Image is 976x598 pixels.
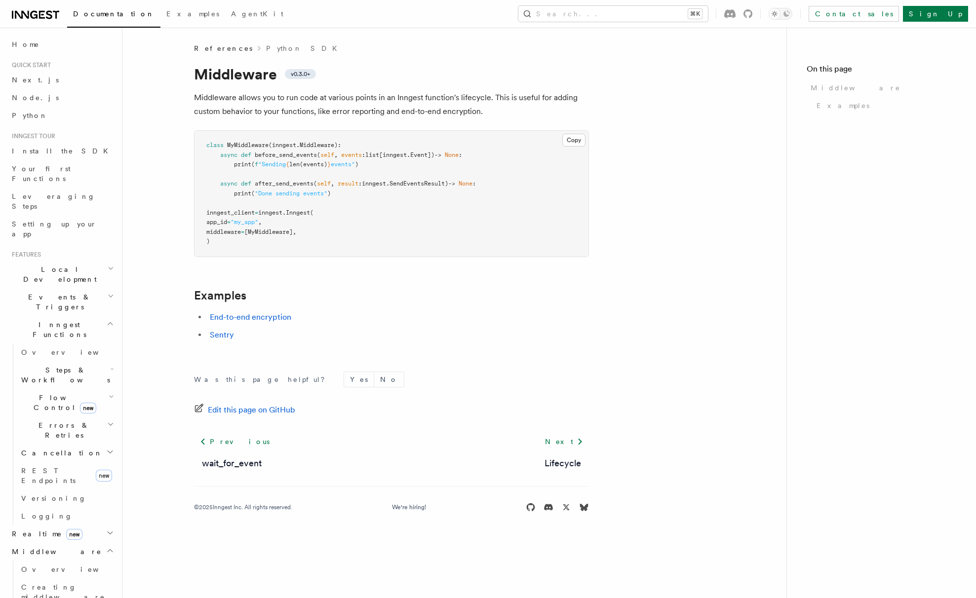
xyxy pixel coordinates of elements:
[8,71,116,89] a: Next.js
[12,76,59,84] span: Next.js
[12,165,71,183] span: Your first Functions
[194,43,252,53] span: References
[448,180,455,187] span: ->
[227,142,269,149] span: MyMiddleware
[202,456,262,470] a: wait_for_event
[206,219,227,225] span: app_id
[17,343,116,361] a: Overview
[313,180,317,187] span: (
[8,264,108,284] span: Local Development
[310,209,313,216] span: (
[17,389,116,416] button: Flow Controlnew
[73,10,155,18] span: Documentation
[289,161,300,168] span: len
[194,433,275,450] a: Previous
[8,543,116,561] button: Middleware
[807,79,956,97] a: Middleware
[234,161,251,168] span: print
[206,228,241,235] span: middleware
[21,512,73,520] span: Logging
[8,61,51,69] span: Quick start
[255,209,258,216] span: =
[807,63,956,79] h4: On this page
[21,467,76,485] span: REST Endpoints
[21,494,86,502] span: Versioning
[17,448,103,458] span: Cancellation
[813,97,956,114] a: Examples
[8,343,116,525] div: Inngest Functions
[12,192,95,210] span: Leveraging Steps
[338,180,358,187] span: result
[362,180,386,187] span: inngest
[392,503,426,511] a: We're hiring!
[17,393,109,412] span: Flow Control
[255,180,313,187] span: after_send_events
[8,215,116,243] a: Setting up your app
[251,161,255,168] span: (
[386,180,390,187] span: .
[518,6,708,22] button: Search...⌘K
[358,180,362,187] span: :
[8,187,116,215] a: Leveraging Steps
[459,151,462,158] span: :
[12,94,59,102] span: Node.js
[317,180,331,187] span: self
[266,43,343,53] a: Python SDK
[241,151,251,158] span: def
[206,142,224,149] span: class
[282,209,286,216] span: .
[903,6,968,22] a: Sign Up
[327,190,331,197] span: )
[428,151,431,158] span: ]
[809,6,899,22] a: Contact sales
[8,132,55,140] span: Inngest tour
[8,320,107,339] span: Inngest Functions
[8,529,82,539] span: Realtime
[291,70,310,78] span: v0.3.0+
[327,161,331,168] span: }
[227,219,231,225] span: =
[17,420,107,440] span: Errors & Retries
[17,561,116,578] a: Overview
[258,161,286,168] span: "Sending
[96,470,112,482] span: new
[67,3,160,28] a: Documentation
[231,10,283,18] span: AgentKit
[431,151,434,158] span: )
[8,89,116,107] a: Node.js
[194,403,295,417] a: Edit this page on GitHub
[234,190,251,197] span: print
[445,151,459,158] span: None
[811,83,900,93] span: Middleware
[220,151,237,158] span: async
[8,261,116,288] button: Local Development
[241,180,251,187] span: def
[8,160,116,187] a: Your first Functions
[12,39,39,49] span: Home
[355,161,358,168] span: )
[8,292,108,312] span: Events & Triggers
[17,507,116,525] a: Logging
[374,372,404,387] button: No
[210,312,291,322] a: End-to-end encryption
[66,529,82,540] span: new
[688,9,702,19] kbd: ⌘K
[769,8,792,20] button: Toggle dark mode
[17,489,116,507] a: Versioning
[166,10,219,18] span: Examples
[334,151,338,158] span: ,
[210,330,234,339] a: Sentry
[300,142,334,149] span: Middleware
[300,161,327,168] span: (events)
[286,161,289,168] span: {
[539,433,589,450] a: Next
[231,219,258,225] span: "my_app"
[317,151,320,158] span: (
[194,289,246,302] a: Examples
[8,288,116,316] button: Events & Triggers
[206,238,210,245] span: )
[410,151,428,158] span: Event
[331,161,355,168] span: events"
[255,190,327,197] span: "Done sending events"
[8,316,116,343] button: Inngest Functions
